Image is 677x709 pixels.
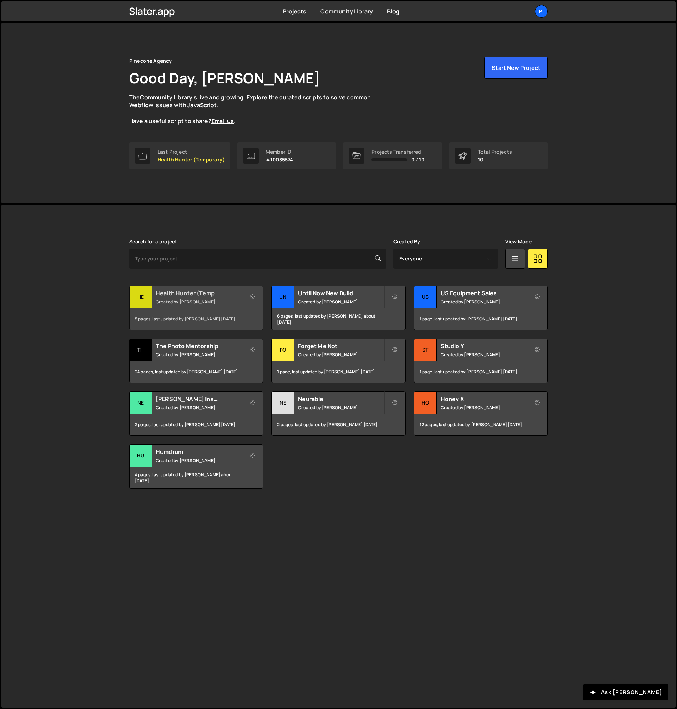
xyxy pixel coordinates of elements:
[271,339,405,383] a: Fo Forget Me Not Created by [PERSON_NAME] 1 page, last updated by [PERSON_NAME] [DATE]
[298,289,384,297] h2: Until Now New Build
[414,339,437,361] div: St
[298,342,384,350] h2: Forget Me Not
[156,299,241,305] small: Created by [PERSON_NAME]
[320,7,373,15] a: Community Library
[158,149,225,155] div: Last Project
[129,142,230,169] a: Last Project Health Hunter (Temporary)
[266,157,293,163] p: #10035574
[414,391,548,436] a: Ho Honey X Created by [PERSON_NAME] 12 pages, last updated by [PERSON_NAME] [DATE]
[441,299,526,305] small: Created by [PERSON_NAME]
[505,239,532,244] label: View Mode
[156,448,241,456] h2: Humdrum
[130,445,152,467] div: Hu
[441,405,526,411] small: Created by [PERSON_NAME]
[130,286,152,308] div: He
[130,339,152,361] div: Th
[393,239,420,244] label: Created By
[583,684,668,700] button: Ask [PERSON_NAME]
[129,391,263,436] a: Ne [PERSON_NAME] Insulation Created by [PERSON_NAME] 2 pages, last updated by [PERSON_NAME] [DATE]
[414,339,548,383] a: St Studio Y Created by [PERSON_NAME] 1 page, last updated by [PERSON_NAME] [DATE]
[272,308,405,330] div: 6 pages, last updated by [PERSON_NAME] about [DATE]
[130,414,263,435] div: 2 pages, last updated by [PERSON_NAME] [DATE]
[140,93,192,101] a: Community Library
[266,149,293,155] div: Member ID
[414,286,548,330] a: US US Equipment Sales Created by [PERSON_NAME] 1 page, last updated by [PERSON_NAME] [DATE]
[130,361,263,383] div: 24 pages, last updated by [PERSON_NAME] [DATE]
[130,392,152,414] div: Ne
[272,392,294,414] div: Ne
[272,361,405,383] div: 1 page, last updated by [PERSON_NAME] [DATE]
[158,157,225,163] p: Health Hunter (Temporary)
[156,289,241,297] h2: Health Hunter (Temporary)
[129,286,263,330] a: He Health Hunter (Temporary) Created by [PERSON_NAME] 5 pages, last updated by [PERSON_NAME] [DATE]
[211,117,234,125] a: Email us
[272,339,294,361] div: Fo
[414,414,547,435] div: 12 pages, last updated by [PERSON_NAME] [DATE]
[441,352,526,358] small: Created by [PERSON_NAME]
[129,239,177,244] label: Search for a project
[129,57,172,65] div: Pinecone Agency
[129,93,385,125] p: The is live and growing. Explore the curated scripts to solve common Webflow issues with JavaScri...
[130,308,263,330] div: 5 pages, last updated by [PERSON_NAME] [DATE]
[271,391,405,436] a: Ne Neurable Created by [PERSON_NAME] 2 pages, last updated by [PERSON_NAME] [DATE]
[478,157,512,163] p: 10
[387,7,400,15] a: Blog
[156,395,241,403] h2: [PERSON_NAME] Insulation
[156,405,241,411] small: Created by [PERSON_NAME]
[156,342,241,350] h2: The Photo Mentorship
[298,405,384,411] small: Created by [PERSON_NAME]
[298,352,384,358] small: Created by [PERSON_NAME]
[272,286,294,308] div: Un
[478,149,512,155] div: Total Projects
[129,249,386,269] input: Type your project...
[411,157,424,163] span: 0 / 10
[414,392,437,414] div: Ho
[129,444,263,489] a: Hu Humdrum Created by [PERSON_NAME] 4 pages, last updated by [PERSON_NAME] about [DATE]
[272,414,405,435] div: 2 pages, last updated by [PERSON_NAME] [DATE]
[283,7,306,15] a: Projects
[129,68,320,88] h1: Good Day, [PERSON_NAME]
[414,286,437,308] div: US
[441,395,526,403] h2: Honey X
[156,457,241,463] small: Created by [PERSON_NAME]
[130,467,263,488] div: 4 pages, last updated by [PERSON_NAME] about [DATE]
[414,361,547,383] div: 1 page, last updated by [PERSON_NAME] [DATE]
[298,299,384,305] small: Created by [PERSON_NAME]
[414,308,547,330] div: 1 page, last updated by [PERSON_NAME] [DATE]
[484,57,548,79] button: Start New Project
[271,286,405,330] a: Un Until Now New Build Created by [PERSON_NAME] 6 pages, last updated by [PERSON_NAME] about [DATE]
[441,342,526,350] h2: Studio Y
[298,395,384,403] h2: Neurable
[441,289,526,297] h2: US Equipment Sales
[371,149,424,155] div: Projects Transferred
[156,352,241,358] small: Created by [PERSON_NAME]
[535,5,548,18] a: Pi
[129,339,263,383] a: Th The Photo Mentorship Created by [PERSON_NAME] 24 pages, last updated by [PERSON_NAME] [DATE]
